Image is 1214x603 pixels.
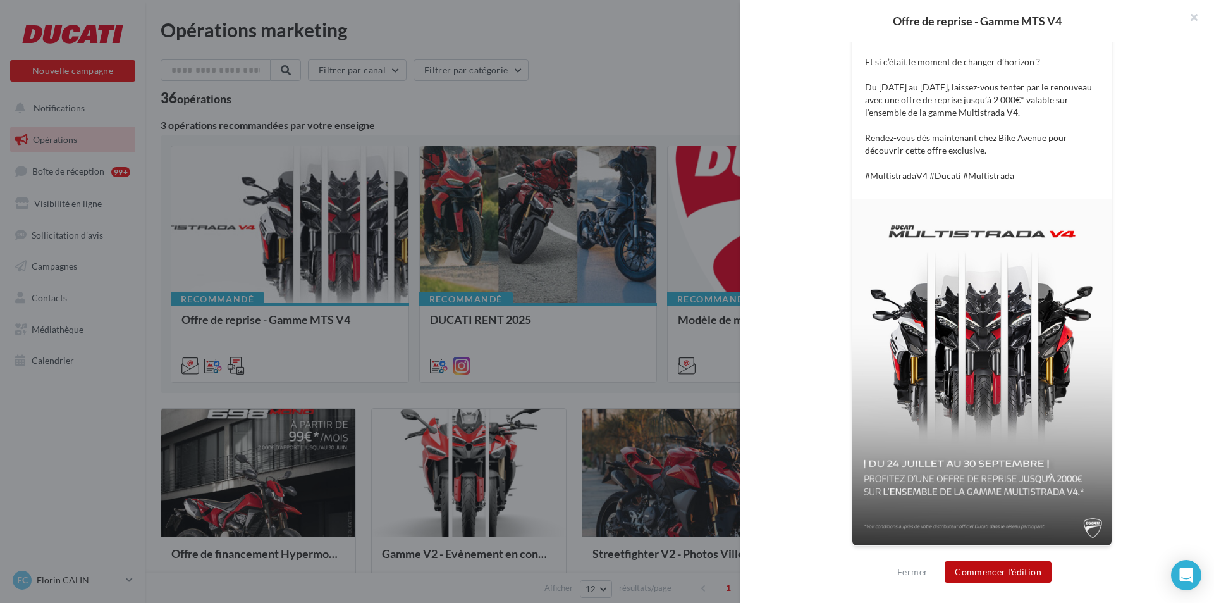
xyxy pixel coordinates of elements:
p: Et si c’était le moment de changer d’horizon ? Du [DATE] au [DATE], laissez-vous tenter par le re... [865,56,1099,182]
div: La prévisualisation est non-contractuelle [852,546,1112,563]
div: Offre de reprise - Gamme MTS V4 [760,15,1194,27]
button: Commencer l'édition [945,561,1052,583]
button: Fermer [892,564,933,580]
div: Open Intercom Messenger [1171,560,1201,590]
